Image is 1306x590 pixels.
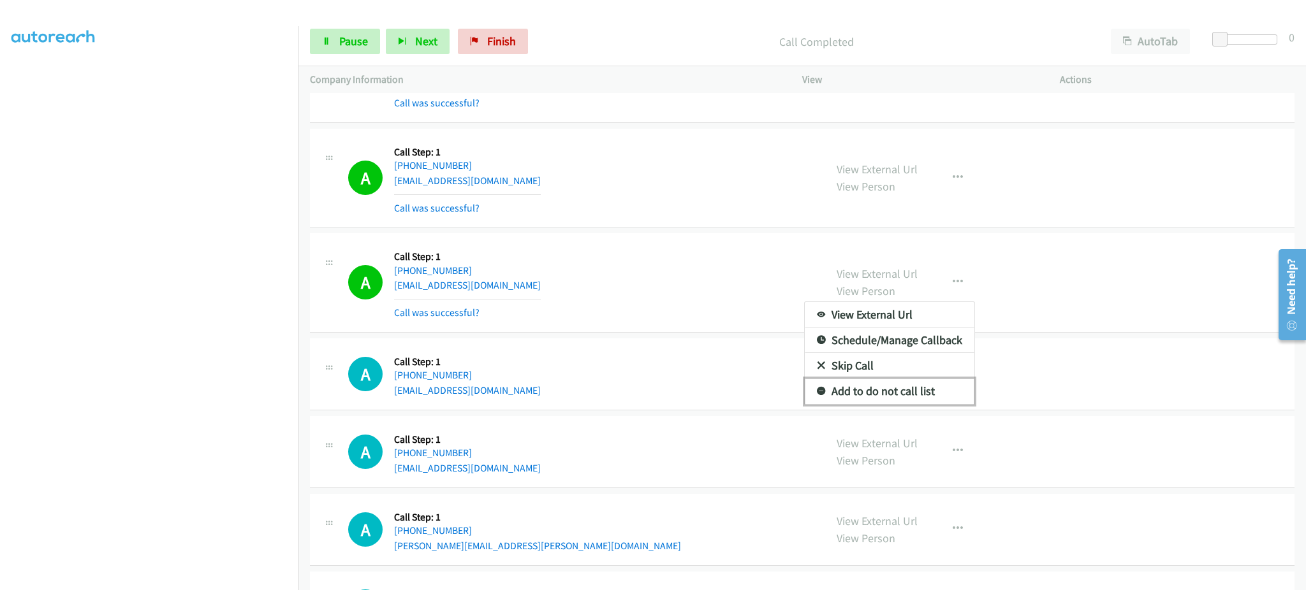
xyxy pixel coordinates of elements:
div: The call is yet to be attempted [348,512,383,547]
h1: A [348,435,383,469]
div: The call is yet to be attempted [348,357,383,391]
h1: A [348,357,383,391]
h1: A [348,512,383,547]
a: Skip Call [805,353,974,378]
a: Schedule/Manage Callback [805,327,974,353]
iframe: Resource Center [1270,244,1306,345]
div: The call is yet to be attempted [348,435,383,469]
a: Add to do not call list [805,378,974,404]
a: View External Url [805,302,974,327]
